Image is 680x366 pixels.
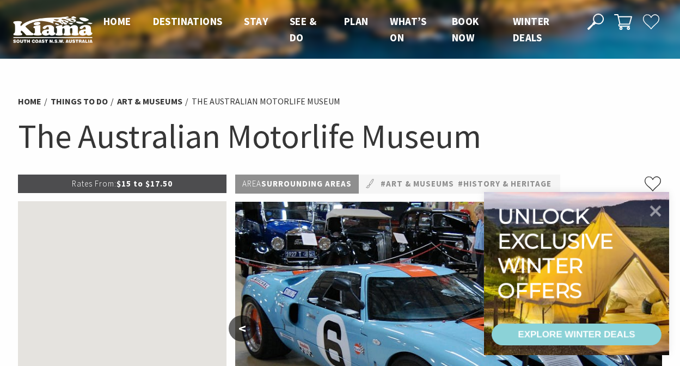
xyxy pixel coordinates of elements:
span: Stay [244,15,268,28]
div: Unlock exclusive winter offers [498,204,618,303]
span: Area [242,178,261,189]
a: Art & Museums [117,96,182,107]
span: Home [103,15,131,28]
span: What’s On [390,15,426,44]
span: Plan [344,15,369,28]
a: #Art & Museums [381,177,454,191]
span: Rates From: [72,178,117,189]
a: EXPLORE WINTER DEALS [492,324,661,345]
span: See & Do [290,15,316,44]
span: Destinations [153,15,223,28]
img: Kiama Logo [13,16,93,43]
a: #History & Heritage [458,177,552,191]
div: EXPLORE WINTER DEALS [518,324,635,345]
p: Surrounding Areas [235,175,359,194]
a: Things To Do [51,96,108,107]
h1: The Australian Motorlife Museum [18,114,663,158]
button: < [229,315,256,342]
span: Book now [452,15,479,44]
span: Winter Deals [513,15,549,44]
a: Home [18,96,41,107]
li: The Australian Motorlife Museum [192,95,340,109]
p: $15 to $17.50 [18,175,227,193]
nav: Main Menu [93,13,575,46]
